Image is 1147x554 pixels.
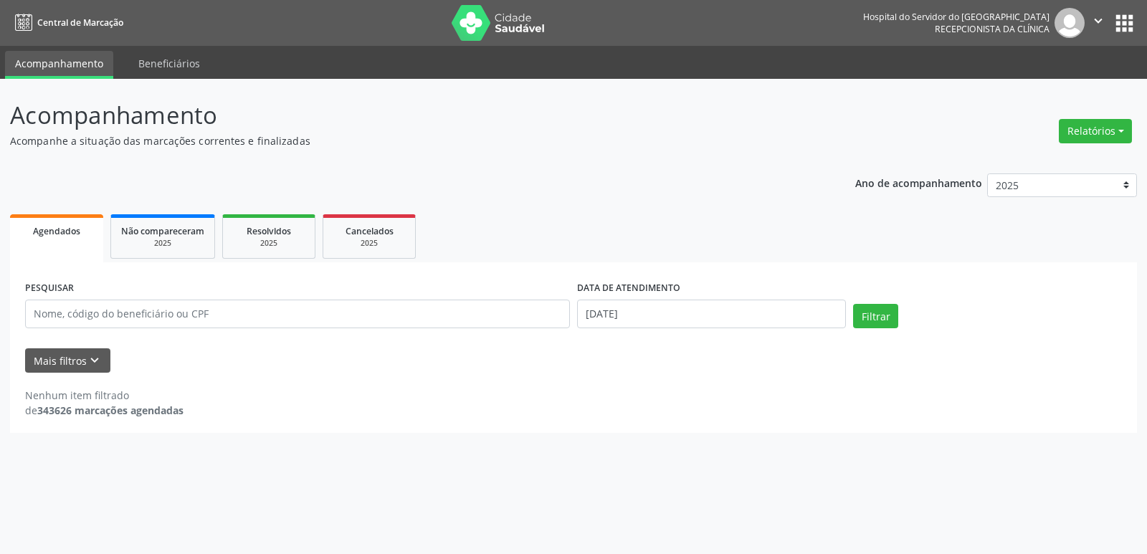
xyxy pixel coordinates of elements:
[346,225,394,237] span: Cancelados
[1055,8,1085,38] img: img
[577,300,846,328] input: Selecione um intervalo
[121,238,204,249] div: 2025
[33,225,80,237] span: Agendados
[37,403,184,417] strong: 343626 marcações agendadas
[863,11,1050,23] div: Hospital do Servidor do [GEOGRAPHIC_DATA]
[25,300,570,328] input: Nome, código do beneficiário ou CPF
[5,51,113,79] a: Acompanhamento
[25,403,184,418] div: de
[25,277,74,300] label: PESQUISAR
[10,97,799,133] p: Acompanhamento
[935,23,1050,35] span: Recepcionista da clínica
[1090,13,1106,29] i: 
[87,353,103,368] i: keyboard_arrow_down
[1112,11,1137,36] button: apps
[247,225,291,237] span: Resolvidos
[121,225,204,237] span: Não compareceram
[1059,119,1132,143] button: Relatórios
[37,16,123,29] span: Central de Marcação
[128,51,210,76] a: Beneficiários
[25,348,110,373] button: Mais filtroskeyboard_arrow_down
[10,11,123,34] a: Central de Marcação
[233,238,305,249] div: 2025
[10,133,799,148] p: Acompanhe a situação das marcações correntes e finalizadas
[333,238,405,249] div: 2025
[25,388,184,403] div: Nenhum item filtrado
[577,277,680,300] label: DATA DE ATENDIMENTO
[1085,8,1112,38] button: 
[853,304,898,328] button: Filtrar
[855,173,982,191] p: Ano de acompanhamento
